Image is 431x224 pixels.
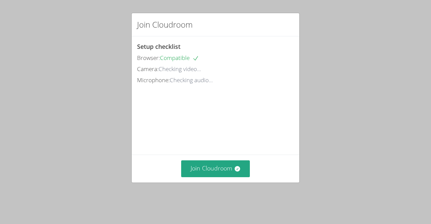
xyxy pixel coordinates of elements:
[137,19,193,31] h2: Join Cloudroom
[160,54,199,62] span: Compatible
[159,65,201,73] span: Checking video...
[170,76,213,84] span: Checking audio...
[137,42,180,51] span: Setup checklist
[137,54,160,62] span: Browser:
[181,160,250,177] button: Join Cloudroom
[137,65,159,73] span: Camera:
[137,76,170,84] span: Microphone:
